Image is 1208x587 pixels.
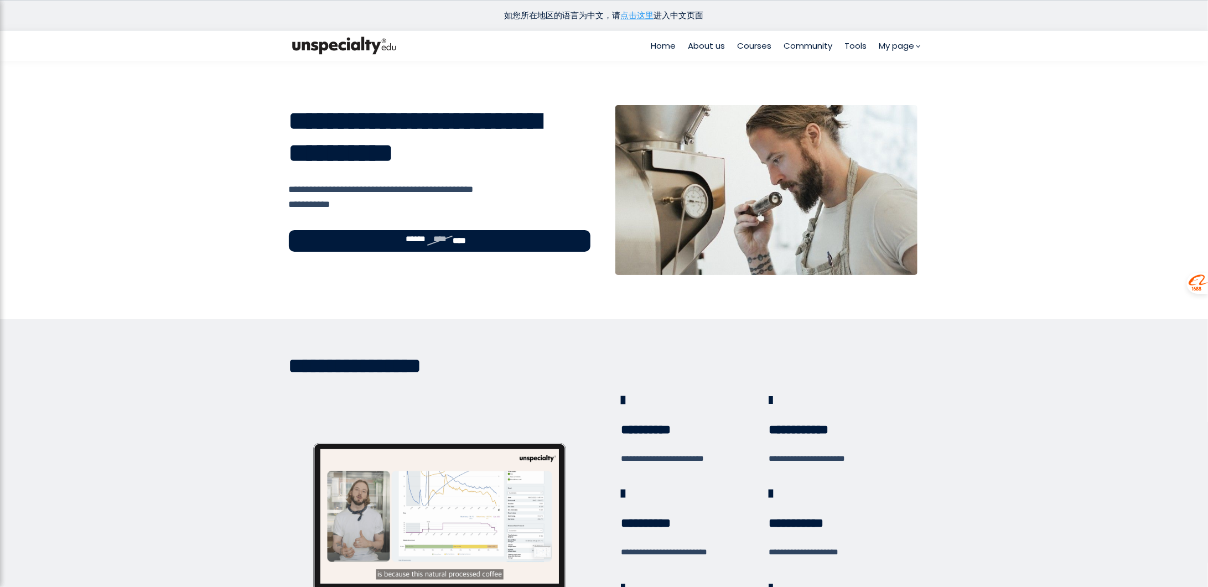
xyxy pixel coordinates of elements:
[289,34,400,57] img: bc390a18feecddb333977e298b3a00a1.png
[738,39,772,52] a: Courses
[688,39,725,52] a: About us
[651,39,676,52] a: Home
[621,9,654,21] a: 点击这里
[784,39,833,52] a: Community
[845,39,867,52] a: Tools
[879,39,915,52] span: My page
[879,39,920,52] a: My page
